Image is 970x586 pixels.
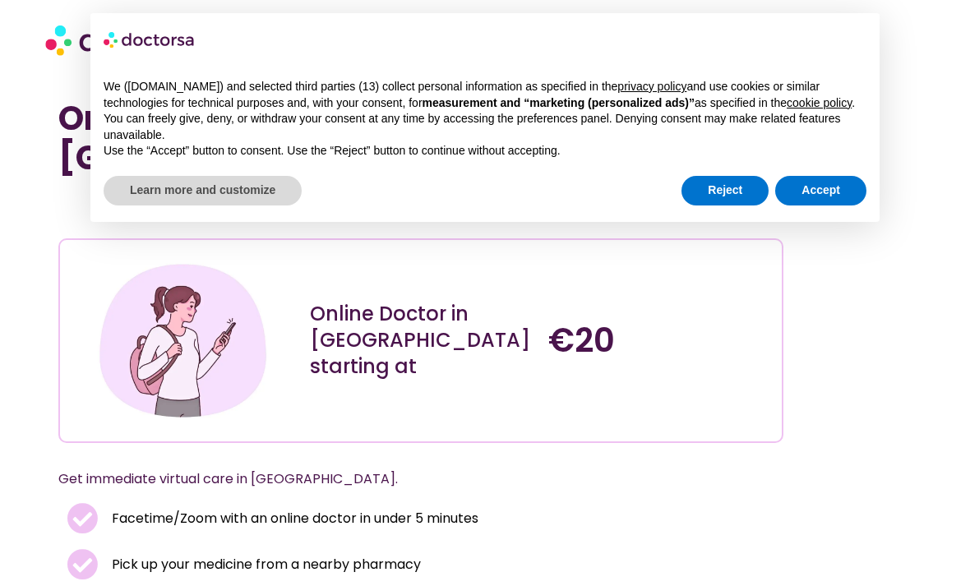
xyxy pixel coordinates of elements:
a: privacy policy [617,80,686,93]
strong: measurement and “marketing (personalized ads)” [423,96,695,109]
div: Online Doctor in [GEOGRAPHIC_DATA] starting at [310,301,532,380]
p: We ([DOMAIN_NAME]) and selected third parties (13) collect personal information as specified in t... [104,79,866,111]
h4: €20 [548,321,770,360]
iframe: Customer reviews powered by Trustpilot [67,202,313,222]
span: Pick up your medicine from a nearby pharmacy [108,553,421,576]
p: You can freely give, deny, or withdraw your consent at any time by accessing the preferences pane... [104,111,866,143]
span: Facetime/Zoom with an online doctor in under 5 minutes [108,507,478,530]
p: Get immediate virtual care in [GEOGRAPHIC_DATA]. [58,468,745,491]
button: Accept [775,176,866,205]
a: cookie policy [787,96,852,109]
img: Illustration depicting a young woman in a casual outfit, engaged with her smartphone. She has a p... [95,252,272,430]
p: Use the “Accept” button to consent. Use the “Reject” button to continue without accepting. [104,143,866,159]
h1: Online Doctor Near Me [GEOGRAPHIC_DATA] [58,99,784,178]
img: logo [104,26,196,53]
button: Reject [681,176,769,205]
button: Learn more and customize [104,176,302,205]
